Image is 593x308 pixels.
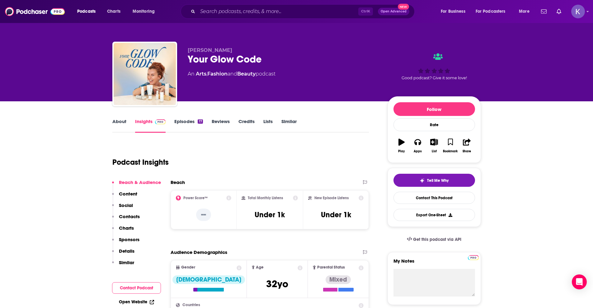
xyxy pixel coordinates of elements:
[571,5,585,18] span: Logged in as kpearson13190
[182,303,200,307] span: Countries
[410,135,426,157] button: Apps
[381,10,407,13] span: Open Advanced
[426,135,442,157] button: List
[463,149,471,153] div: Share
[321,210,351,219] h3: Under 1k
[414,149,422,153] div: Apps
[128,7,163,16] button: open menu
[212,118,230,133] a: Reviews
[393,209,475,221] button: Export One-Sheet
[393,174,475,187] button: tell me why sparkleTell Me Why
[572,274,587,289] div: Open Intercom Messenger
[571,5,585,18] img: User Profile
[256,265,264,269] span: Age
[515,7,537,16] button: open menu
[468,255,479,260] img: Podchaser Pro
[171,179,185,185] h2: Reach
[112,179,161,191] button: Reach & Audience
[476,7,506,16] span: For Podcasters
[554,6,564,17] a: Show notifications dropdown
[519,7,529,16] span: More
[427,178,449,183] span: Tell Me Why
[112,191,137,202] button: Content
[263,118,273,133] a: Lists
[402,76,467,80] span: Good podcast? Give it some love!
[248,196,283,200] h2: Total Monthly Listens
[112,214,140,225] button: Contacts
[238,118,255,133] a: Credits
[358,7,373,16] span: Ctrl K
[196,209,211,221] p: --
[472,7,515,16] button: open menu
[155,119,166,124] img: Podchaser Pro
[443,149,458,153] div: Bookmark
[119,237,139,242] p: Sponsors
[228,71,237,77] span: and
[119,225,134,231] p: Charts
[112,118,126,133] a: About
[174,118,203,133] a: Episodes17
[398,149,405,153] div: Play
[112,237,139,248] button: Sponsors
[188,47,232,53] span: [PERSON_NAME]
[281,118,297,133] a: Similar
[196,71,206,77] a: Arts
[112,248,134,260] button: Details
[255,210,285,219] h3: Under 1k
[112,202,133,214] button: Social
[171,249,227,255] h2: Audience Demographics
[119,214,140,219] p: Contacts
[112,158,169,167] h1: Podcast Insights
[73,7,104,16] button: open menu
[441,7,465,16] span: For Business
[135,118,166,133] a: InsightsPodchaser Pro
[393,102,475,116] button: Follow
[183,196,208,200] h2: Power Score™
[393,135,410,157] button: Play
[420,178,425,183] img: tell me why sparkle
[114,43,176,105] img: Your Glow Code
[207,71,228,77] a: Fashion
[112,282,161,294] button: Contact Podcast
[172,275,245,284] div: [DEMOGRAPHIC_DATA]
[119,191,137,197] p: Content
[77,7,96,16] span: Podcasts
[378,8,409,15] button: Open AdvancedNew
[119,299,154,305] a: Open Website
[107,7,120,16] span: Charts
[119,179,161,185] p: Reach & Audience
[112,260,134,271] button: Similar
[432,149,437,153] div: List
[119,202,133,208] p: Social
[326,275,351,284] div: Mixed
[188,70,275,78] div: An podcast
[112,225,134,237] button: Charts
[402,232,467,247] a: Get this podcast via API
[266,278,288,290] span: 32 yo
[133,7,155,16] span: Monitoring
[314,196,349,200] h2: New Episode Listens
[459,135,475,157] button: Share
[393,258,475,269] label: My Notes
[436,7,473,16] button: open menu
[388,47,481,86] div: Good podcast? Give it some love!
[442,135,459,157] button: Bookmark
[398,4,409,10] span: New
[5,6,65,17] img: Podchaser - Follow, Share and Rate Podcasts
[393,192,475,204] a: Contact This Podcast
[119,260,134,265] p: Similar
[317,265,345,269] span: Parental Status
[119,248,134,254] p: Details
[186,4,421,19] div: Search podcasts, credits, & more...
[206,71,207,77] span: ,
[103,7,124,16] a: Charts
[539,6,549,17] a: Show notifications dropdown
[198,7,358,16] input: Search podcasts, credits, & more...
[571,5,585,18] button: Show profile menu
[413,237,461,242] span: Get this podcast via API
[198,119,203,124] div: 17
[468,254,479,260] a: Pro website
[181,265,195,269] span: Gender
